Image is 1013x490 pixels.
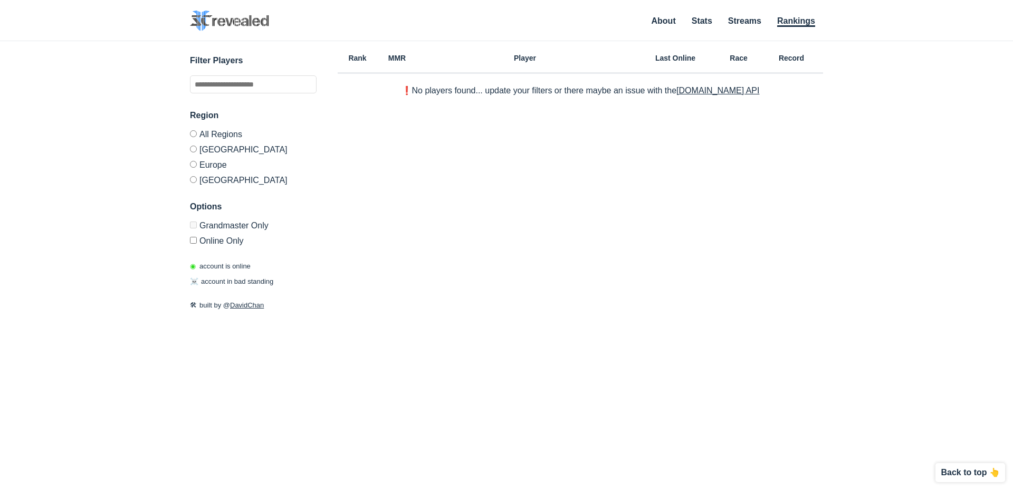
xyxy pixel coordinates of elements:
[190,130,197,137] input: All Regions
[190,277,198,285] span: ☠️
[190,54,317,67] h3: Filter Players
[760,54,823,62] h6: Record
[190,276,273,287] p: account in bad standing
[377,54,417,62] h6: MMR
[718,54,760,62] h6: Race
[190,233,317,245] label: Only show accounts currently laddering
[190,146,197,152] input: [GEOGRAPHIC_DATA]
[190,157,317,172] label: Europe
[190,261,251,272] p: account is online
[190,11,269,31] img: SC2 Revealed
[402,87,760,95] p: ❗️No players found... update your filters or there maybe an issue with the
[190,141,317,157] label: [GEOGRAPHIC_DATA]
[777,16,815,27] a: Rankings
[190,161,197,168] input: Europe
[652,16,676,25] a: About
[676,86,759,95] a: [DOMAIN_NAME] API
[190,222,197,228] input: Grandmaster Only
[190,222,317,233] label: Only Show accounts currently in Grandmaster
[190,176,197,183] input: [GEOGRAPHIC_DATA]
[190,200,317,213] h3: Options
[728,16,761,25] a: Streams
[190,300,317,311] p: built by @
[338,54,377,62] h6: Rank
[190,130,317,141] label: All Regions
[190,109,317,122] h3: Region
[417,54,633,62] h6: Player
[190,172,317,185] label: [GEOGRAPHIC_DATA]
[190,237,197,244] input: Online Only
[190,262,196,270] span: ◉
[692,16,712,25] a: Stats
[230,301,264,309] a: DavidChan
[633,54,718,62] h6: Last Online
[941,468,1000,477] p: Back to top 👆
[190,301,197,309] span: 🛠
